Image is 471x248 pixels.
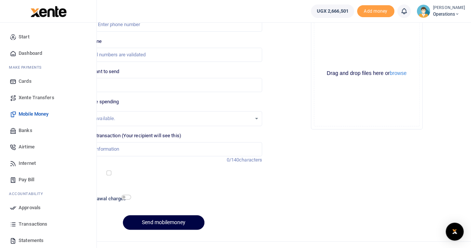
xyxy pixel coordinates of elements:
a: Add money [357,8,394,13]
a: Approvals [6,200,90,216]
a: Airtime [6,139,90,155]
div: Open Intercom Messenger [446,223,464,241]
span: UGX 2,666,501 [316,7,348,15]
li: Wallet ballance [308,4,357,18]
div: File Uploader [311,18,423,129]
input: UGX [65,78,262,92]
a: UGX 2,666,501 [311,4,354,18]
input: Enter extra information [65,142,262,156]
input: MTN & Airtel numbers are validated [65,48,262,62]
a: Cards [6,73,90,90]
span: Operations [433,11,465,18]
label: Memo for this transaction (Your recipient will see this) [65,132,181,139]
button: browse [390,70,407,76]
li: M [6,62,90,73]
span: Pay Bill [19,176,34,183]
button: Send mobilemoney [123,215,204,230]
a: Start [6,29,90,45]
span: Dashboard [19,50,42,57]
span: ake Payments [13,65,42,70]
a: logo-small logo-large logo-large [30,8,67,14]
a: Banks [6,122,90,139]
a: Pay Bill [6,172,90,188]
span: Add money [357,5,394,18]
span: Transactions [19,220,47,228]
li: Toup your wallet [357,5,394,18]
a: Dashboard [6,45,90,62]
span: Xente Transfers [19,94,54,101]
a: Transactions [6,216,90,232]
span: Internet [19,160,36,167]
input: Enter phone number [65,18,262,32]
div: No options available. [71,115,251,122]
a: Xente Transfers [6,90,90,106]
span: Approvals [19,204,41,211]
span: Start [19,33,29,41]
span: characters [239,157,262,163]
small: [PERSON_NAME] [433,5,465,11]
span: countability [15,191,43,197]
img: logo-large [31,6,67,17]
div: Drag and drop files here or [314,70,419,77]
a: profile-user [PERSON_NAME] Operations [417,4,465,18]
img: profile-user [417,4,430,18]
li: Ac [6,188,90,200]
a: Mobile Money [6,106,90,122]
span: Banks [19,127,32,134]
span: Airtime [19,143,35,151]
a: Internet [6,155,90,172]
span: Cards [19,78,32,85]
span: Mobile Money [19,110,48,118]
span: 0/140 [227,157,239,163]
span: Statements [19,237,44,244]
